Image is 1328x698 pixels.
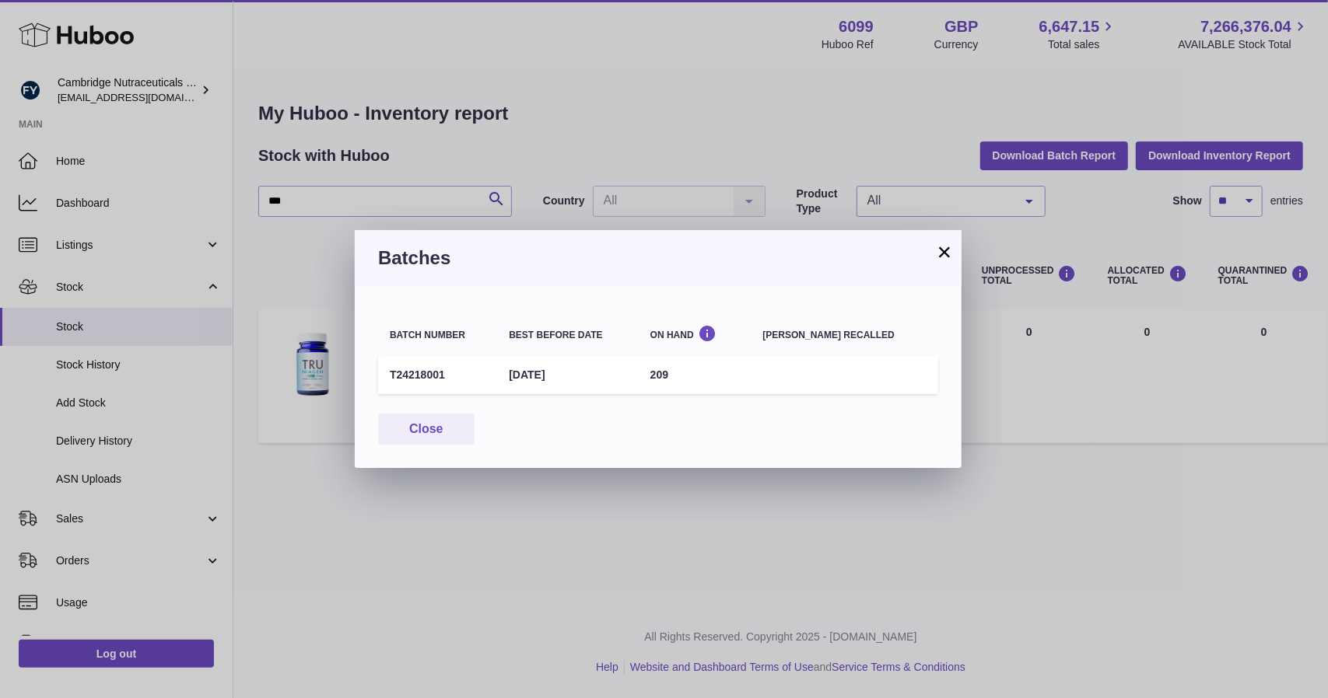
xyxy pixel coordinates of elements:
[497,356,638,394] td: [DATE]
[763,330,927,340] div: [PERSON_NAME] recalled
[935,243,954,261] button: ×
[639,356,752,394] td: 209
[378,246,938,270] h3: Batches
[390,330,485,340] div: Batch number
[509,330,626,340] div: Best before date
[650,325,740,340] div: On Hand
[378,356,497,394] td: T24218001
[378,414,475,445] button: Close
